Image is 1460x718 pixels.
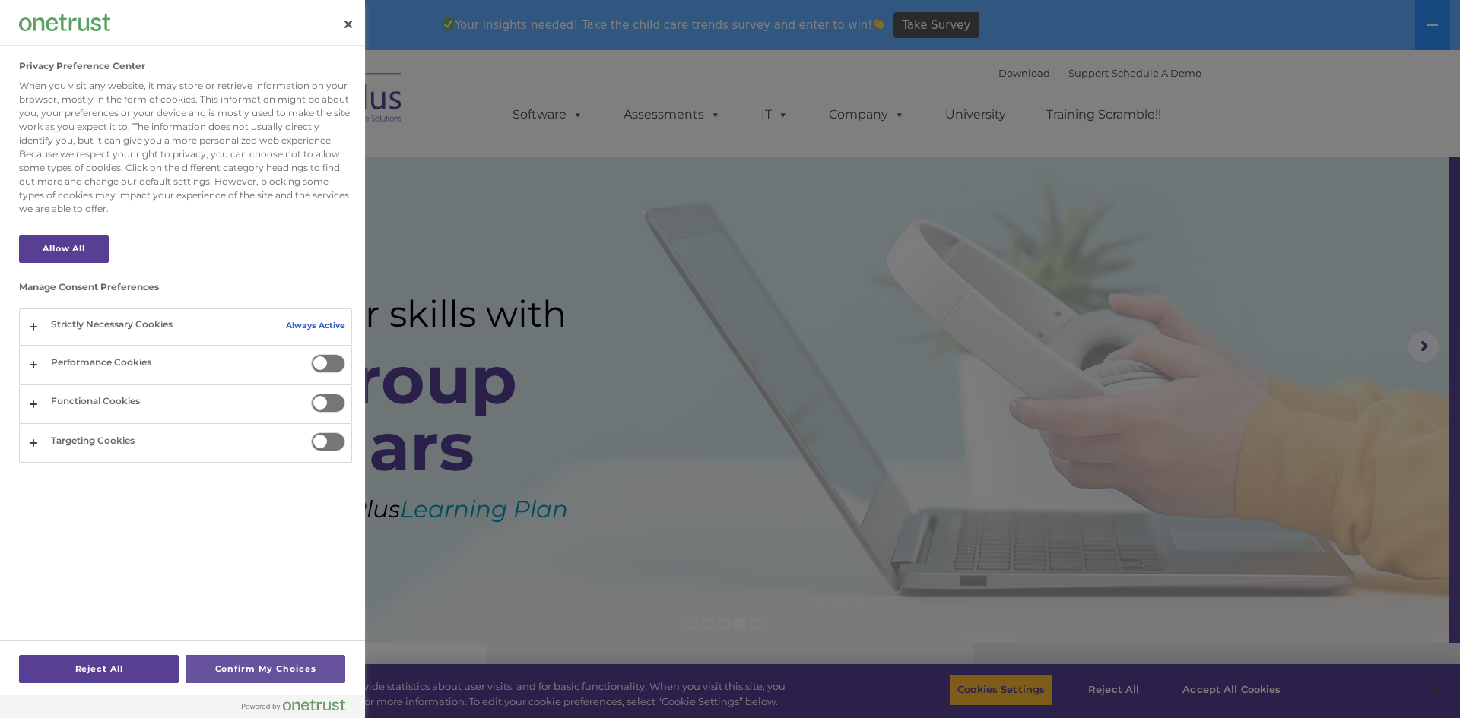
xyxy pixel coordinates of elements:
[211,100,258,112] span: Last name
[19,235,109,263] button: Allow All
[186,655,345,683] button: Confirm My Choices
[19,8,110,38] div: Company Logo
[19,14,110,30] img: Company Logo
[19,655,179,683] button: Reject All
[211,163,276,174] span: Phone number
[242,699,357,718] a: Powered by OneTrust Opens in a new Tab
[242,699,345,711] img: Powered by OneTrust Opens in a new Tab
[19,61,145,71] h2: Privacy Preference Center
[19,79,352,216] div: When you visit any website, it may store or retrieve information on your browser, mostly in the f...
[19,282,352,300] h3: Manage Consent Preferences
[332,8,365,41] button: Close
